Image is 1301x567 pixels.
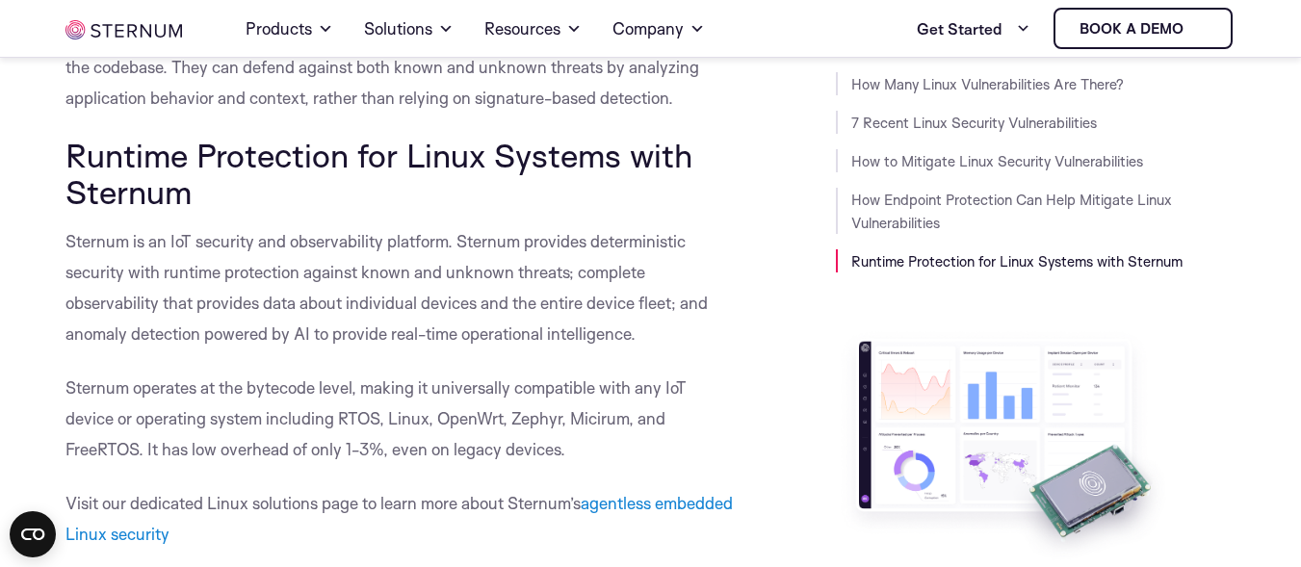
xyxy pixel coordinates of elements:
[65,493,733,544] a: agentless embedded Linux security
[1191,21,1207,37] img: sternum iot
[851,152,1143,170] a: How to Mitigate Linux Security Vulnerabilities
[1054,8,1233,49] a: Book a demo
[65,377,687,459] span: Sternum operates at the bytecode level, making it universally compatible with any IoT device or o...
[917,10,1030,48] a: Get Started
[851,252,1183,271] a: Runtime Protection for Linux Systems with Sternum
[851,191,1172,232] a: How Endpoint Protection Can Help Mitigate Linux Vulnerabilities
[851,75,1124,93] a: How Many Linux Vulnerabilities Are There?
[10,511,56,557] button: Open CMP widget
[65,231,708,344] span: Sternum is an IoT security and observability platform. Sternum provides deterministic security wi...
[65,20,183,39] img: sternum iot
[65,135,692,212] span: Runtime Protection for Linux Systems with Sternum
[65,488,737,550] p: Visit our dedicated Linux solutions page to learn more about Sternum’s
[65,26,732,108] span: RASP solutions offer the advantage of protecting applications without requiring changes to the co...
[851,114,1097,132] a: 7 Recent Linux Security Vulnerabilities
[484,2,582,56] a: Resources
[246,2,333,56] a: Products
[364,2,454,56] a: Solutions
[612,2,705,56] a: Company
[836,326,1173,566] img: Take Sternum for a Test Drive with a Free Evaluation Kit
